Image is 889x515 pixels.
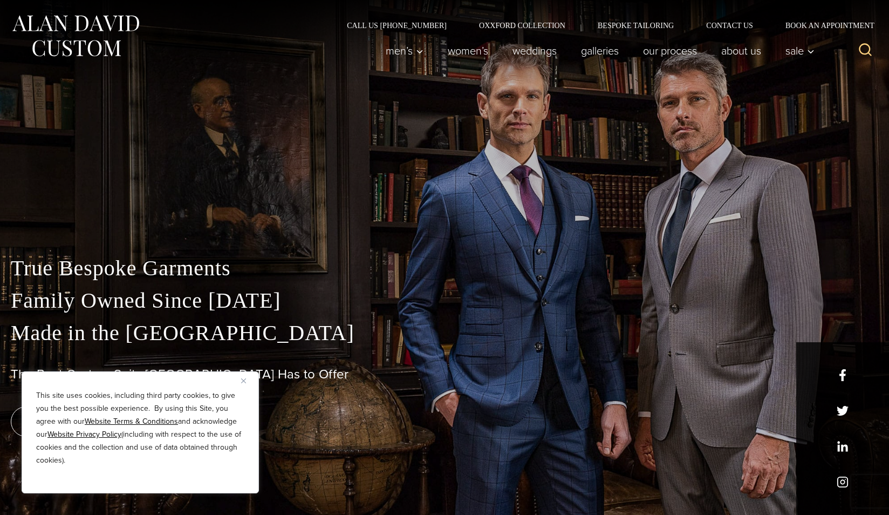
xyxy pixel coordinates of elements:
[11,406,162,437] a: book an appointment
[331,22,878,29] nav: Secondary Navigation
[769,22,878,29] a: Book an Appointment
[631,40,709,62] a: Our Process
[36,389,244,467] p: This site uses cookies, including third party cookies, to give you the best possible experience. ...
[569,40,631,62] a: Galleries
[85,416,178,427] a: Website Terms & Conditions
[331,22,463,29] a: Call Us [PHONE_NUMBER]
[11,252,878,349] p: True Bespoke Garments Family Owned Since [DATE] Made in the [GEOGRAPHIC_DATA]
[11,367,878,382] h1: The Best Custom Suits [GEOGRAPHIC_DATA] Has to Offer
[690,22,769,29] a: Contact Us
[47,429,121,440] a: Website Privacy Policy
[785,45,815,56] span: Sale
[374,40,820,62] nav: Primary Navigation
[463,22,582,29] a: Oxxford Collection
[241,378,246,383] img: Close
[386,45,423,56] span: Men’s
[582,22,690,29] a: Bespoke Tailoring
[241,374,254,387] button: Close
[501,40,569,62] a: weddings
[709,40,774,62] a: About Us
[11,12,140,60] img: Alan David Custom
[436,40,501,62] a: Women’s
[852,38,878,64] button: View Search Form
